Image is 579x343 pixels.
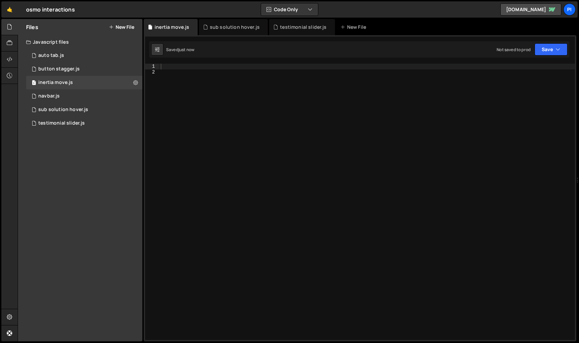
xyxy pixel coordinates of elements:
div: sub solution hover.js [210,24,260,30]
div: 16399/44750.js [26,103,142,116]
button: New File [109,24,134,30]
button: Save [535,43,567,56]
div: 1 [145,64,159,69]
div: Saved [166,47,194,52]
div: sub solution hover.js [38,107,88,113]
button: Code Only [261,3,318,16]
div: 16399/44417.js [26,89,142,103]
div: Javascript files [18,35,142,49]
div: osmo interactions [26,5,75,14]
div: 16399/44381.js [26,116,142,130]
div: button stagger.js [38,66,80,72]
div: inertia move.js [38,80,73,86]
div: New File [340,24,369,30]
div: auto tab.js [38,52,64,59]
a: [DOMAIN_NAME] [500,3,561,16]
div: Not saved to prod [497,47,531,52]
a: 🤙 [1,1,18,18]
div: just now [178,47,194,52]
div: 16399/44410.js [26,49,142,62]
div: navbar.js [38,93,60,99]
div: 16399/45221.js [26,76,142,89]
div: testimonial slider.js [280,24,326,30]
div: 16399/44724.js [26,62,142,76]
a: pi [563,3,576,16]
span: 1 [32,81,36,86]
div: testimonial slider.js [38,120,85,126]
div: 2 [145,69,159,75]
div: inertia move.js [155,24,189,30]
h2: Files [26,23,38,31]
